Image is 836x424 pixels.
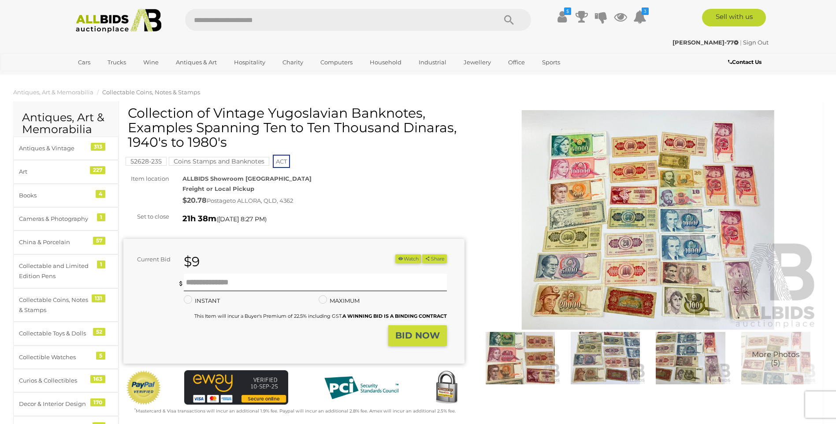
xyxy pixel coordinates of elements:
[126,157,167,166] mark: 52628-235
[169,158,269,165] a: Coins Stamps and Banknotes
[19,261,92,282] div: Collectable and Limited Edition Pens
[536,55,566,70] a: Sports
[728,59,762,65] b: Contact Us
[319,296,360,306] label: MAXIMUM
[228,55,271,70] a: Hospitality
[642,7,649,15] i: 3
[13,207,119,231] a: Cameras & Photography 1
[102,55,132,70] a: Trucks
[13,231,119,254] a: China & Porcelain 57
[169,157,269,166] mark: Coins Stamps and Banknotes
[743,39,769,46] a: Sign Out
[364,55,407,70] a: Household
[182,194,464,207] div: Postage
[13,392,119,416] a: Decor & Interior Design 170
[315,55,358,70] a: Computers
[117,174,176,184] div: Item location
[429,370,464,405] img: Secured by Rapid SSL
[137,55,164,70] a: Wine
[273,155,290,168] span: ACT
[96,190,105,198] div: 4
[90,375,105,383] div: 163
[93,237,105,245] div: 57
[673,39,739,46] strong: [PERSON_NAME]-77
[184,296,220,306] label: INSTANT
[22,112,110,136] h2: Antiques, Art & Memorabilia
[182,214,216,223] strong: 21h 38m
[702,9,766,26] a: Sell with us
[19,190,92,201] div: Books
[230,197,293,204] span: to ALLORA, QLD, 4362
[650,332,731,384] img: Collection of Vintage Yugoslavian Banknotes, Examples Spanning Ten to Ten Thousand Dinaras, 1940'...
[736,332,816,384] a: More Photos(5)
[184,253,200,270] strong: $9
[388,325,447,346] button: BID NOW
[752,351,799,367] span: More Photos (5)
[502,55,531,70] a: Office
[395,254,421,264] li: Watch this item
[216,216,267,223] span: ( )
[458,55,497,70] a: Jewellery
[422,254,446,264] button: Share
[19,376,92,386] div: Curios & Collectibles
[72,55,96,70] a: Cars
[13,288,119,322] a: Collectable Coins, Notes & Stamps 131
[19,143,92,153] div: Antiques & Vintage
[19,399,92,409] div: Decor & Interior Design
[13,322,119,345] a: Collectable Toys & Dolls 52
[90,398,105,406] div: 170
[19,214,92,224] div: Cameras & Photography
[736,332,816,384] img: Collection of Vintage Yugoslavian Banknotes, Examples Spanning Ten to Ten Thousand Dinaras, 1940'...
[97,213,105,221] div: 1
[102,89,200,96] a: Collectable Coins, Notes & Stamps
[93,328,105,336] div: 52
[342,313,447,319] b: A WINNING BID IS A BINDING CONTRACT
[170,55,223,70] a: Antiques & Art
[565,332,646,384] img: Collection of Vintage Yugoslavian Banknotes, Examples Spanning Ten to Ten Thousand Dinaras, 1940'...
[91,143,105,151] div: 313
[413,55,452,70] a: Industrial
[182,175,312,182] strong: ALLBIDS Showroom [GEOGRAPHIC_DATA]
[90,166,105,174] div: 227
[13,346,119,369] a: Collectible Watches 5
[19,352,92,362] div: Collectible Watches
[395,254,421,264] button: Watch
[218,215,265,223] span: [DATE] 8:27 PM
[182,196,207,205] strong: $20.78
[71,9,167,33] img: Allbids.com.au
[13,160,119,183] a: Art 227
[19,295,92,316] div: Collectable Coins, Notes & Stamps
[123,254,177,264] div: Current Bid
[317,370,405,405] img: PCI DSS compliant
[126,158,167,165] a: 52628-235
[184,370,288,405] img: eWAY Payment Gateway
[92,294,105,302] div: 131
[13,137,119,160] a: Antiques & Vintage 313
[194,313,447,319] small: This Item will incur a Buyer's Premium of 22.5% including GST.
[556,9,569,25] a: $
[13,89,93,96] a: Antiques, Art & Memorabilia
[117,212,176,222] div: Set to close
[740,39,742,46] span: |
[277,55,309,70] a: Charity
[96,352,105,360] div: 5
[19,167,92,177] div: Art
[487,9,531,31] button: Search
[126,370,162,405] img: Official PayPal Seal
[19,237,92,247] div: China & Porcelain
[182,185,254,192] strong: Freight or Local Pickup
[673,39,740,46] a: [PERSON_NAME]-77
[13,254,119,288] a: Collectable and Limited Edition Pens 1
[480,332,561,384] img: Collection of Vintage Yugoslavian Banknotes, Examples Spanning Ten to Ten Thousand Dinaras, 1940'...
[13,369,119,392] a: Curios & Collectibles 163
[72,70,146,84] a: [GEOGRAPHIC_DATA]
[478,110,819,330] img: Collection of Vintage Yugoslavian Banknotes, Examples Spanning Ten to Ten Thousand Dinaras, 1940'...
[134,408,456,414] small: Mastercard & Visa transactions will incur an additional 1.9% fee. Paypal will incur an additional...
[97,260,105,268] div: 1
[13,184,119,207] a: Books 4
[395,330,440,341] strong: BID NOW
[728,57,764,67] a: Contact Us
[564,7,571,15] i: $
